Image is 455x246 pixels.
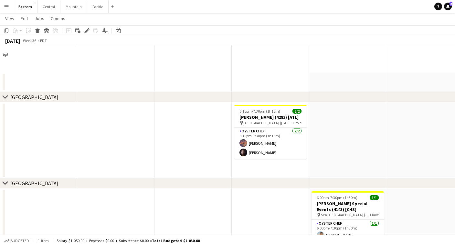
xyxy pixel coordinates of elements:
[48,14,68,23] a: Comms
[234,105,307,159] app-job-card: 6:15pm-7:30pm (1h15m)2/2[PERSON_NAME] (4282) [ATL] [GEOGRAPHIC_DATA] ([GEOGRAPHIC_DATA], [GEOGRAP...
[312,201,384,212] h3: [PERSON_NAME] Special Events (4143) [CHS]
[21,38,37,43] span: Week 36
[32,14,47,23] a: Jobs
[37,0,60,13] button: Central
[321,212,369,217] span: Sea [GEOGRAPHIC_DATA] ([GEOGRAPHIC_DATA], [GEOGRAPHIC_DATA])
[234,128,307,159] app-card-role: Oyster Chef2/26:15pm-7:30pm (1h15m)[PERSON_NAME][PERSON_NAME]
[3,14,17,23] a: View
[40,38,47,43] div: EDT
[317,195,357,200] span: 6:00pm-7:30pm (1h30m)
[57,238,200,243] div: Salary $1 050.00 + Expenses $0.00 + Subsistence $0.00 =
[10,94,58,100] div: [GEOGRAPHIC_DATA]
[5,38,20,44] div: [DATE]
[234,114,307,120] h3: [PERSON_NAME] (4282) [ATL]
[152,238,200,243] span: Total Budgeted $1 050.00
[13,0,37,13] button: Eastern
[36,238,51,243] span: 1 item
[18,14,31,23] a: Edit
[5,16,14,21] span: View
[51,16,65,21] span: Comms
[21,16,28,21] span: Edit
[3,237,30,244] button: Budgeted
[10,239,29,243] span: Budgeted
[292,120,302,125] span: 1 Role
[292,109,302,114] span: 2/2
[370,195,379,200] span: 1/1
[369,212,379,217] span: 1 Role
[312,220,384,242] app-card-role: Oyster Chef1/16:00pm-7:30pm (1h30m)[PERSON_NAME]
[312,191,384,242] app-job-card: 6:00pm-7:30pm (1h30m)1/1[PERSON_NAME] Special Events (4143) [CHS] Sea [GEOGRAPHIC_DATA] ([GEOGRAP...
[450,2,452,6] span: 2
[35,16,44,21] span: Jobs
[60,0,87,13] button: Mountain
[444,3,452,10] a: 2
[239,109,280,114] span: 6:15pm-7:30pm (1h15m)
[244,120,292,125] span: [GEOGRAPHIC_DATA] ([GEOGRAPHIC_DATA], [GEOGRAPHIC_DATA])
[87,0,109,13] button: Pacific
[10,180,58,186] div: [GEOGRAPHIC_DATA]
